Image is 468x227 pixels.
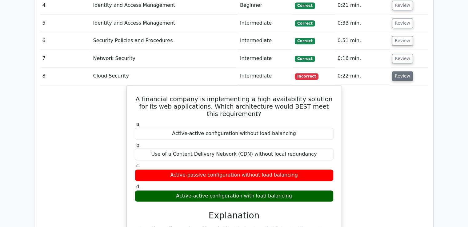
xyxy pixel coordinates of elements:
button: Review [392,18,413,28]
span: Correct [295,2,315,9]
button: Review [392,36,413,46]
td: Intermediate [238,67,292,85]
span: Correct [295,20,315,26]
td: Identity and Access Management [90,14,237,32]
span: a. [136,121,141,127]
td: Intermediate [238,14,292,32]
span: Incorrect [295,73,318,79]
span: c. [136,163,141,169]
td: 5 [40,14,91,32]
td: 7 [40,50,91,67]
button: Review [392,54,413,63]
td: 8 [40,67,91,85]
td: 0:22 min. [335,67,390,85]
td: 6 [40,32,91,50]
td: Intermediate [238,50,292,67]
td: Security Policies and Procedures [90,32,237,50]
span: d. [136,184,141,189]
button: Review [392,1,413,10]
td: 0:16 min. [335,50,390,67]
div: Active-passive configuration without load balancing [135,169,334,181]
button: Review [392,71,413,81]
div: Use of a Content Delivery Network (CDN) without local redundancy [135,148,334,160]
td: Cloud Security [90,67,237,85]
span: Correct [295,38,315,44]
h3: Explanation [138,210,330,221]
span: b. [136,142,141,148]
span: Correct [295,56,315,62]
div: Active-active configuration without load balancing [135,128,334,140]
td: Intermediate [238,32,292,50]
div: Active-active configuration with load balancing [135,190,334,202]
td: 0:51 min. [335,32,390,50]
td: 0:33 min. [335,14,390,32]
h5: A financial company is implementing a high availability solution for its web applications. Which ... [134,95,334,117]
td: Network Security [90,50,237,67]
